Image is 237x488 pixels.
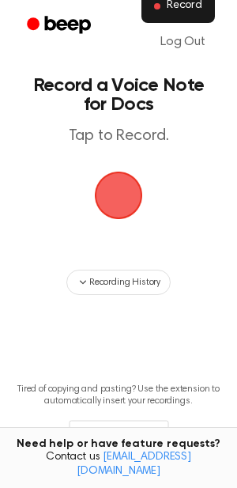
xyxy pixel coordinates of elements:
[28,76,209,114] h1: Record a Voice Note for Docs
[145,23,221,61] a: Log Out
[13,384,224,407] p: Tired of copying and pasting? Use the extension to automatically insert your recordings.
[16,10,105,41] a: Beep
[66,270,171,295] button: Recording History
[89,275,160,289] span: Recording History
[9,451,228,479] span: Contact us
[95,172,142,219] button: Beep Logo
[28,127,209,146] p: Tap to Record.
[77,452,191,477] a: [EMAIL_ADDRESS][DOMAIN_NAME]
